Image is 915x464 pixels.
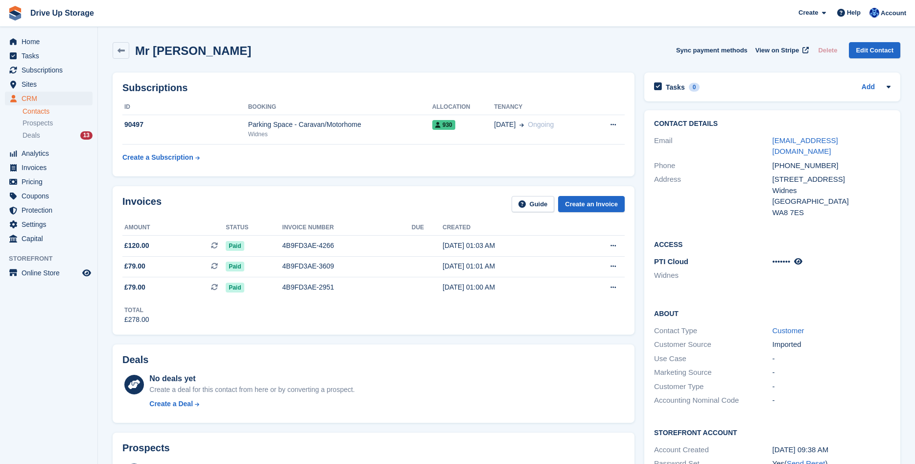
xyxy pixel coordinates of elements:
[443,282,573,293] div: [DATE] 01:00 AM
[773,367,891,378] div: -
[881,8,906,18] span: Account
[869,8,879,18] img: Widnes Team
[282,220,412,236] th: Invoice number
[124,261,145,271] span: £79.00
[5,203,93,217] a: menu
[755,46,799,55] span: View on Stripe
[23,107,93,116] a: Contacts
[22,49,80,63] span: Tasks
[773,160,891,171] div: [PHONE_NUMBER]
[773,207,891,219] div: WA8 7ES
[23,130,93,141] a: Deals 13
[22,232,80,245] span: Capital
[654,120,891,128] h2: Contact Details
[654,325,772,337] div: Contact Type
[124,241,149,251] span: £120.00
[773,136,838,156] a: [EMAIL_ADDRESS][DOMAIN_NAME]
[23,118,93,128] a: Prospects
[847,8,861,18] span: Help
[849,42,900,58] a: Edit Contact
[22,189,80,203] span: Coupons
[149,399,354,409] a: Create a Deal
[654,160,772,171] div: Phone
[773,185,891,196] div: Widnes
[432,99,494,115] th: Allocation
[494,99,591,115] th: Tenancy
[5,63,93,77] a: menu
[512,196,555,212] a: Guide
[122,442,170,454] h2: Prospects
[5,266,93,280] a: menu
[5,147,93,160] a: menu
[122,99,248,115] th: ID
[773,395,891,406] div: -
[654,257,688,266] span: PTI Cloud
[122,354,148,366] h2: Deals
[5,161,93,174] a: menu
[122,120,248,130] div: 90497
[22,175,80,189] span: Pricing
[773,174,891,185] div: [STREET_ADDRESS]
[689,83,700,92] div: 0
[122,152,193,163] div: Create a Subscription
[282,261,412,271] div: 4B9FD3AE-3609
[226,241,244,251] span: Paid
[654,239,891,249] h2: Access
[654,270,772,281] li: Widnes
[22,203,80,217] span: Protection
[22,147,80,160] span: Analytics
[654,427,891,437] h2: Storefront Account
[666,83,685,92] h2: Tasks
[80,131,93,140] div: 13
[5,77,93,91] a: menu
[22,77,80,91] span: Sites
[412,220,443,236] th: Due
[528,121,554,128] span: Ongoing
[773,257,791,266] span: •••••••
[226,283,244,293] span: Paid
[654,174,772,218] div: Address
[654,308,891,318] h2: About
[282,282,412,293] div: 4B9FD3AE-2951
[248,120,432,130] div: Parking Space - Caravan/Motorhome
[5,232,93,245] a: menu
[122,82,625,94] h2: Subscriptions
[9,254,97,264] span: Storefront
[22,63,80,77] span: Subscriptions
[443,261,573,271] div: [DATE] 01:01 AM
[5,49,93,63] a: menu
[494,120,516,130] span: [DATE]
[773,196,891,207] div: [GEOGRAPHIC_DATA]
[5,35,93,49] a: menu
[124,315,149,325] div: £278.00
[282,241,412,251] div: 4B9FD3AE-4266
[773,353,891,365] div: -
[226,262,244,271] span: Paid
[22,266,80,280] span: Online Store
[432,120,455,130] span: 930
[122,220,226,236] th: Amount
[773,444,891,456] div: [DATE] 09:38 AM
[22,218,80,231] span: Settings
[862,82,875,93] a: Add
[773,339,891,350] div: Imported
[22,35,80,49] span: Home
[773,326,804,335] a: Customer
[248,99,432,115] th: Booking
[5,92,93,105] a: menu
[135,44,251,57] h2: Mr [PERSON_NAME]
[443,241,573,251] div: [DATE] 01:03 AM
[22,92,80,105] span: CRM
[149,399,193,409] div: Create a Deal
[81,267,93,279] a: Preview store
[23,131,40,140] span: Deals
[122,148,200,167] a: Create a Subscription
[226,220,282,236] th: Status
[654,381,772,392] div: Customer Type
[8,6,23,21] img: stora-icon-8386f47178a22dfd0bd8f6a31ec36ba5ce8667c1dd55bd0f319d3a0aa187defe.svg
[149,373,354,385] div: No deals yet
[654,353,772,365] div: Use Case
[5,218,93,231] a: menu
[124,306,149,315] div: Total
[798,8,818,18] span: Create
